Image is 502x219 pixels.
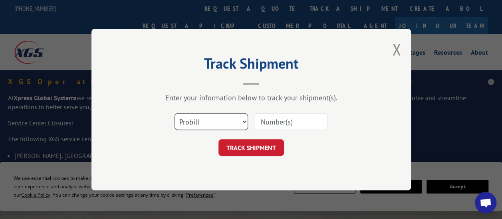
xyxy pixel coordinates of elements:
button: Close modal [392,39,401,60]
input: Number(s) [254,113,327,130]
h2: Track Shipment [131,58,371,73]
button: TRACK SHIPMENT [218,139,284,156]
div: Enter your information below to track your shipment(s). [131,93,371,102]
a: Open chat [475,192,496,213]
